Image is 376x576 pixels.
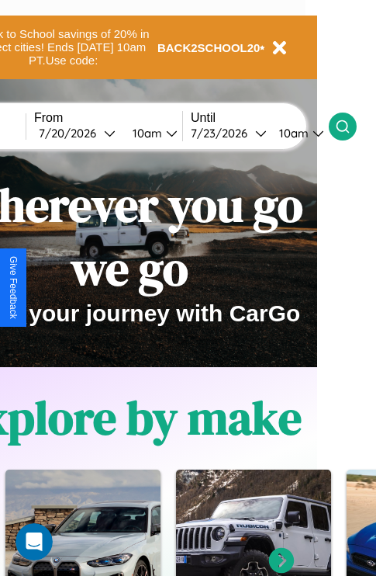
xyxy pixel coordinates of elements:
label: Until [191,111,329,125]
b: BACK2SCHOOL20 [157,41,260,54]
button: 7/20/2026 [34,125,120,141]
div: Give Feedback [8,256,19,319]
div: 10am [125,126,166,141]
div: 7 / 20 / 2026 [39,126,104,141]
label: From [34,111,182,125]
div: 10am [271,126,312,141]
button: 10am [267,125,329,141]
iframe: Intercom live chat [16,523,53,560]
div: 7 / 23 / 2026 [191,126,255,141]
button: 10am [120,125,182,141]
